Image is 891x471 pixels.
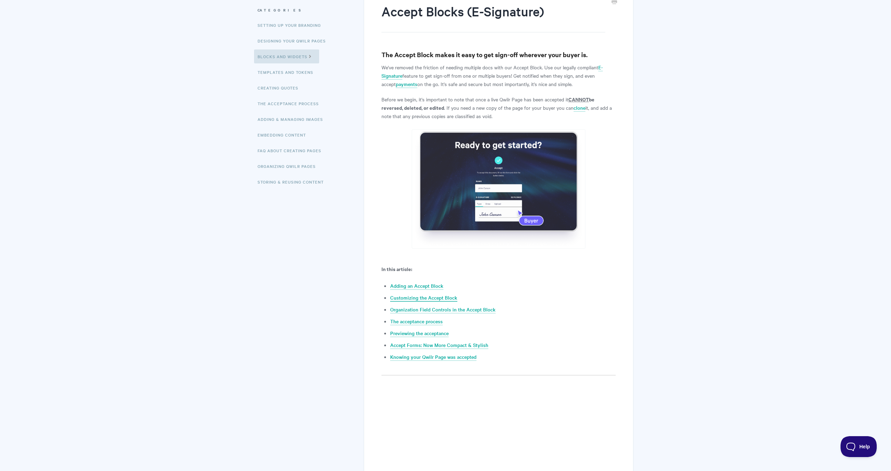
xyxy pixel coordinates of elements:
[568,95,589,103] u: CANNOT
[390,341,488,349] a: Accept Forms: Now More Compact & Stylish
[390,306,496,314] a: Organization Field Controls in the Accept Block
[390,330,449,337] a: Previewing the acceptance
[258,144,326,157] a: FAQ About Creating Pages
[390,294,457,302] a: Customizing the Accept Block
[841,436,877,457] iframe: Toggle Customer Support
[258,34,331,48] a: Designing Your Qwilr Pages
[381,95,616,120] p: Before we begin, it's important to note that once a live Qwilr Page has been accepted it . If you...
[258,159,321,173] a: Organizing Qwilr Pages
[390,282,443,290] a: Adding an Accept Block
[381,63,616,88] p: We've removed the friction of needing multiple docs with our Accept Block. Use our legally compli...
[381,265,412,272] strong: In this article:
[254,49,319,63] a: Blocks and Widgets
[390,353,476,361] a: Knowing your Qwilr Page was accepted
[258,65,318,79] a: Templates and Tokens
[258,18,326,32] a: Setting up your Branding
[258,128,311,142] a: Embedding Content
[381,64,603,80] a: E-Signature
[381,2,605,32] h1: Accept Blocks (E-Signature)
[396,80,417,88] a: payments
[412,129,585,249] img: file-vkqjd8S4A2.png
[381,50,616,60] h3: The Accept Block makes it easy to get sign-off wherever your buyer is.
[258,81,303,95] a: Creating Quotes
[258,112,328,126] a: Adding & Managing Images
[258,96,324,110] a: The Acceptance Process
[258,4,344,16] h3: Categories
[390,318,443,325] a: The acceptance process
[574,104,585,112] a: clone
[258,175,329,189] a: Storing & Reusing Content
